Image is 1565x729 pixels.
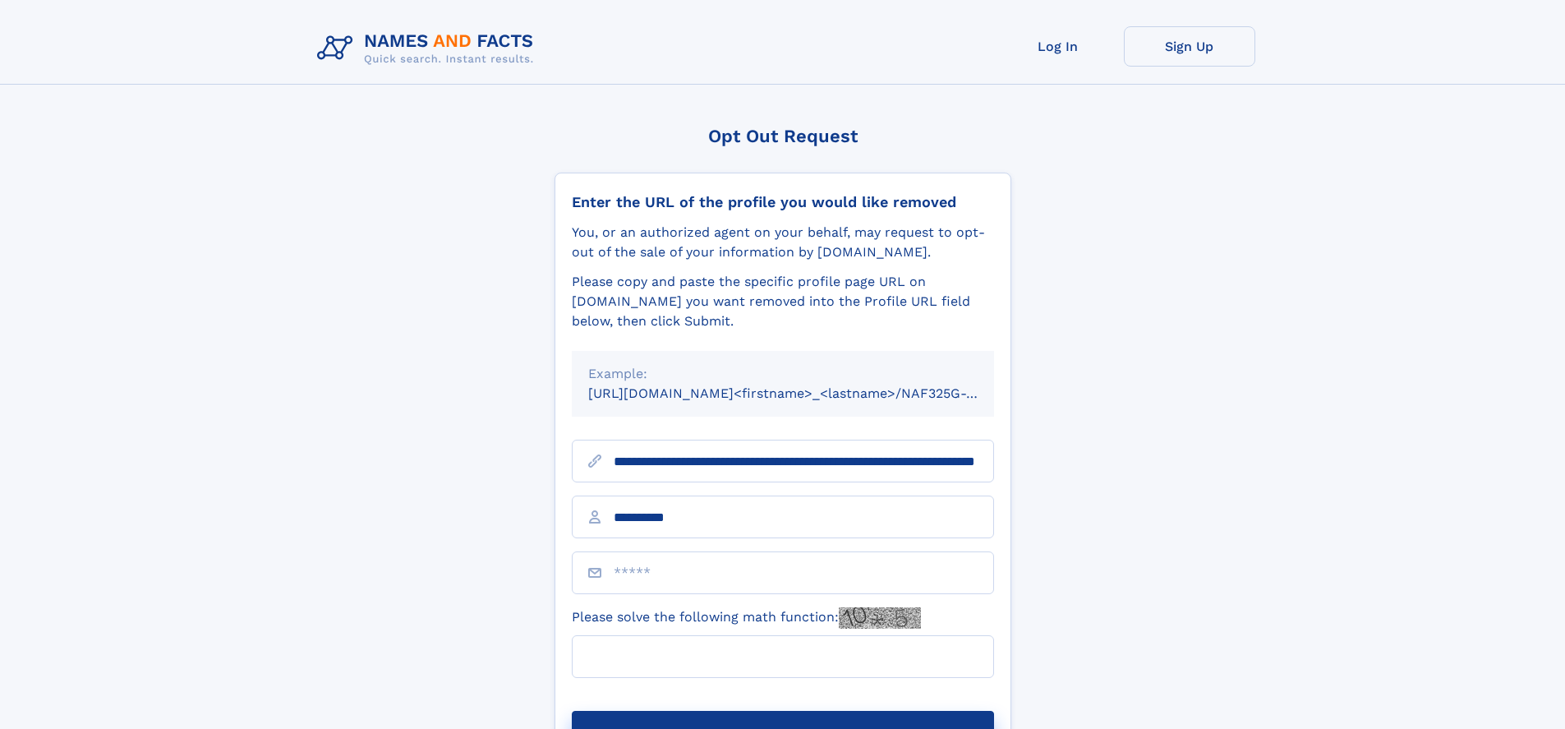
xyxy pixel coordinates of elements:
a: Sign Up [1124,26,1255,67]
div: Opt Out Request [555,126,1011,146]
div: Example: [588,364,978,384]
div: Please copy and paste the specific profile page URL on [DOMAIN_NAME] you want removed into the Pr... [572,272,994,331]
label: Please solve the following math function: [572,607,921,629]
small: [URL][DOMAIN_NAME]<firstname>_<lastname>/NAF325G-xxxxxxxx [588,385,1025,401]
img: Logo Names and Facts [311,26,547,71]
div: You, or an authorized agent on your behalf, may request to opt-out of the sale of your informatio... [572,223,994,262]
a: Log In [992,26,1124,67]
div: Enter the URL of the profile you would like removed [572,193,994,211]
